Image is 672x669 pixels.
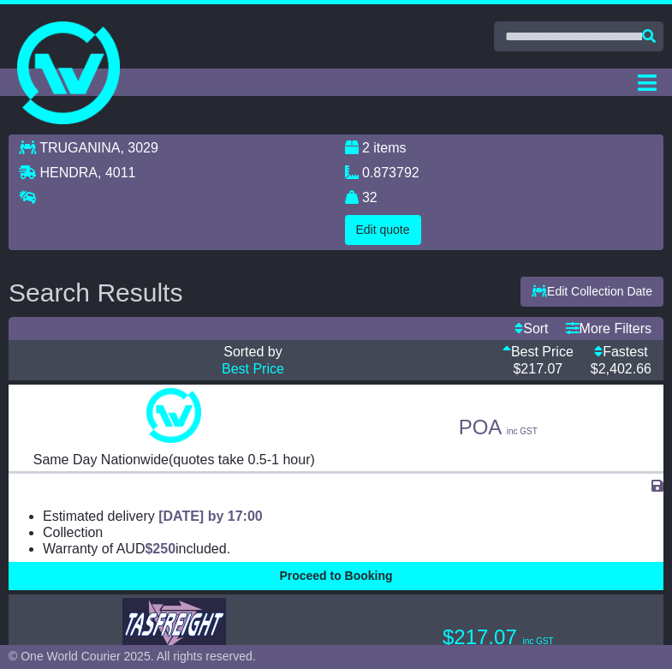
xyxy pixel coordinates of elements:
[345,415,652,440] p: POA
[362,190,378,205] span: 32
[158,509,263,523] span: [DATE] by 17:00
[522,636,553,646] span: inc GST
[520,361,562,376] span: 217.07
[9,649,256,663] span: © One World Courier 2025. All rights reserved.
[503,361,574,377] p: $
[222,361,284,376] a: Best Price
[345,215,421,245] button: Edit quote
[507,427,538,436] span: inc GST
[520,277,663,307] button: Edit Collection Date
[122,598,226,653] img: Tasfreight: General
[598,361,651,376] span: 2,402.66
[630,69,663,96] button: Toggle navigation
[514,321,548,336] a: Sort
[39,140,120,155] span: TRUGANINA
[145,541,175,556] span: $
[39,165,98,180] span: HENDRA
[43,508,663,524] li: Estimated delivery
[345,625,652,650] p: $217.07
[21,343,485,360] p: Sorted by
[594,344,647,359] a: Fastest
[33,452,315,467] span: Same Day Nationwide(quotes take 0.5-1 hour)
[152,541,175,556] span: 250
[362,165,419,180] span: 0.873792
[373,140,406,155] span: items
[146,388,201,443] img: One World Courier: Same Day Nationwide(quotes take 0.5-1 hour)
[591,361,651,377] p: $
[120,140,158,155] span: , 3029
[43,524,663,541] li: Collection
[98,165,135,180] span: , 4011
[503,344,574,359] a: Best Price
[566,321,651,336] a: More Filters
[9,562,663,590] button: Proceed to Booking
[362,140,370,155] span: 2
[43,541,663,557] li: Warranty of AUD included.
